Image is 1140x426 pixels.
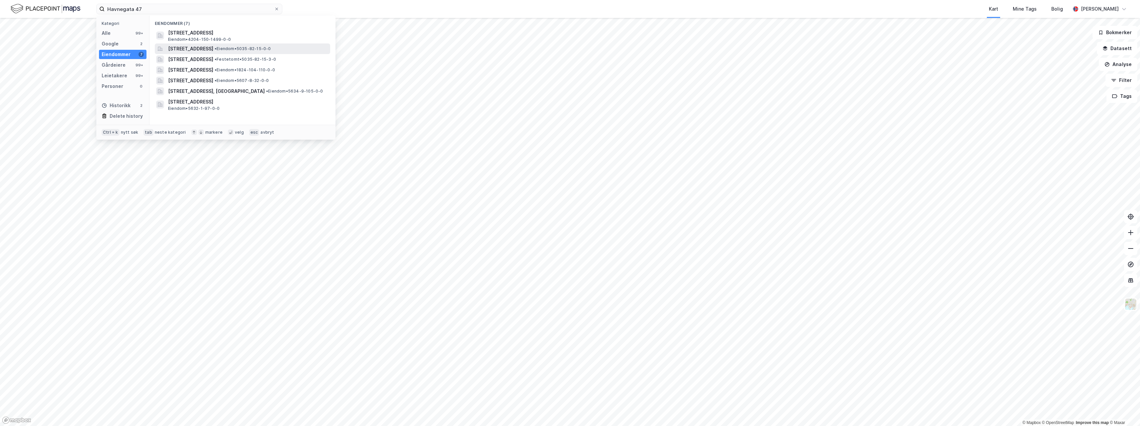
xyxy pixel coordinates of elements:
[168,29,328,37] span: [STREET_ADDRESS]
[1076,420,1109,425] a: Improve this map
[249,129,259,136] div: esc
[260,130,274,135] div: avbryt
[105,4,274,14] input: Søk på adresse, matrikkel, gårdeiere, leietakere eller personer
[102,50,131,58] div: Eiendommer
[168,77,213,85] span: [STREET_ADDRESS]
[215,57,276,62] span: Festetomt • 5035-82-15-3-0
[168,45,213,53] span: [STREET_ADDRESS]
[1081,5,1119,13] div: [PERSON_NAME]
[121,130,139,135] div: nytt søk
[139,41,144,46] div: 2
[102,82,123,90] div: Personer
[135,73,144,78] div: 99+
[1092,26,1137,39] button: Bokmerker
[143,129,153,136] div: tab
[168,66,213,74] span: [STREET_ADDRESS]
[266,89,268,94] span: •
[1107,394,1140,426] iframe: Chat Widget
[1042,420,1074,425] a: OpenStreetMap
[215,46,217,51] span: •
[215,78,269,83] span: Eiendom • 5607-8-32-0-0
[1106,90,1137,103] button: Tags
[168,98,328,106] span: [STREET_ADDRESS]
[135,31,144,36] div: 99+
[2,416,31,424] a: Mapbox homepage
[139,84,144,89] div: 0
[266,89,323,94] span: Eiendom • 5634-9-105-0-0
[102,40,119,48] div: Google
[168,37,231,42] span: Eiendom • 4204-150-1499-0-0
[1099,58,1137,71] button: Analyse
[215,46,271,51] span: Eiendom • 5035-82-15-0-0
[1124,298,1137,311] img: Z
[102,21,146,26] div: Kategori
[135,62,144,68] div: 99+
[139,52,144,57] div: 7
[155,130,186,135] div: neste kategori
[168,106,220,111] span: Eiendom • 5632-1-97-0-0
[102,61,126,69] div: Gårdeiere
[1051,5,1063,13] div: Bolig
[989,5,998,13] div: Kart
[139,103,144,108] div: 2
[102,72,127,80] div: Leietakere
[205,130,223,135] div: markere
[102,129,120,136] div: Ctrl + k
[235,130,244,135] div: velg
[11,3,80,15] img: logo.f888ab2527a4732fd821a326f86c7f29.svg
[1097,42,1137,55] button: Datasett
[168,87,265,95] span: [STREET_ADDRESS], [GEOGRAPHIC_DATA]
[1013,5,1037,13] div: Mine Tags
[168,55,213,63] span: [STREET_ADDRESS]
[1107,394,1140,426] div: Kontrollprogram for chat
[215,57,217,62] span: •
[149,16,335,28] div: Eiendommer (7)
[102,29,111,37] div: Alle
[215,78,217,83] span: •
[215,67,217,72] span: •
[102,102,131,109] div: Historikk
[1022,420,1041,425] a: Mapbox
[215,67,275,73] span: Eiendom • 1824-104-110-0-0
[110,112,143,120] div: Delete history
[1105,74,1137,87] button: Filter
